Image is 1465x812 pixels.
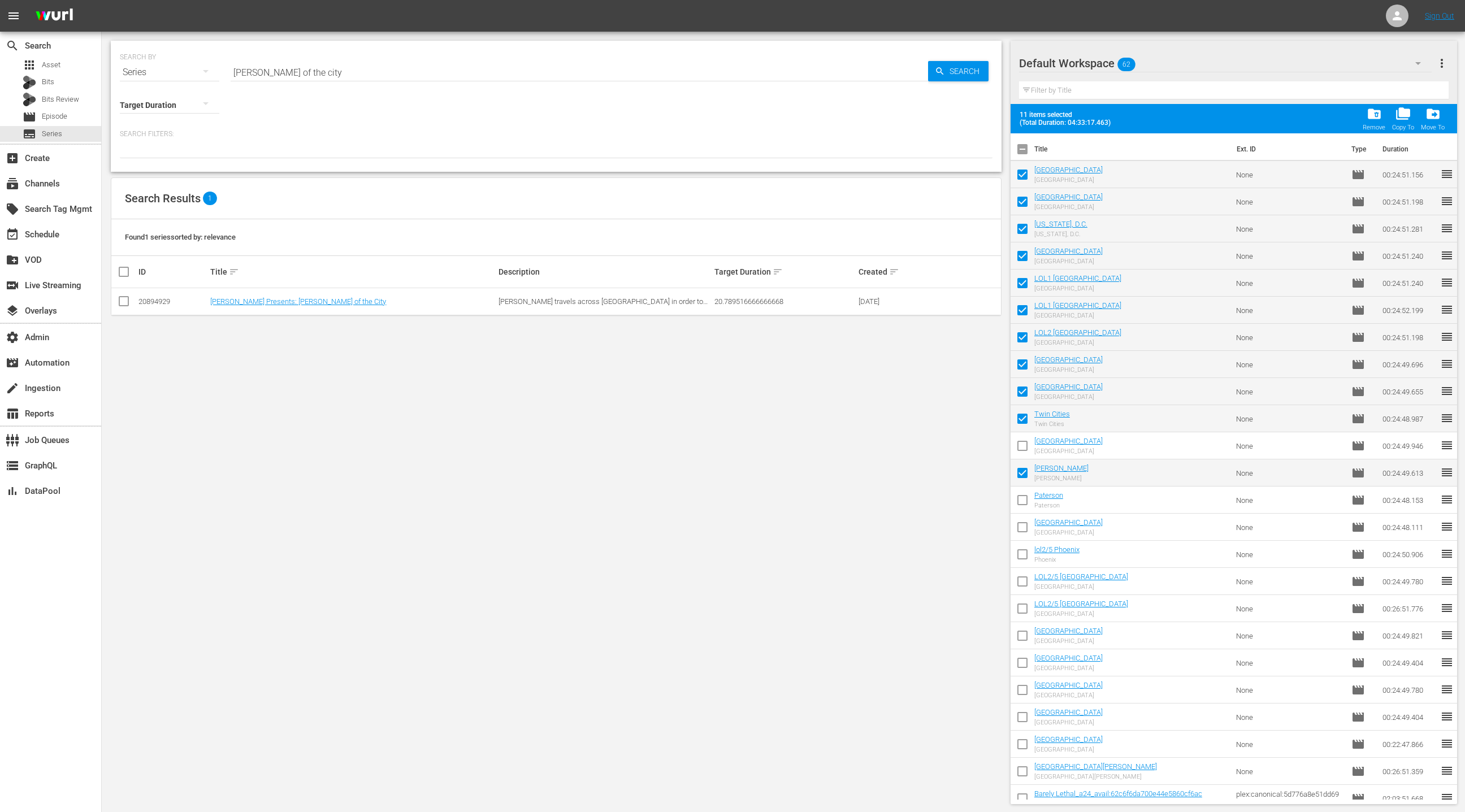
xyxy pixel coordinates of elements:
span: sort [229,267,239,277]
a: LOL1 [GEOGRAPHIC_DATA] [1034,301,1121,310]
td: 00:24:49.780 [1378,676,1440,704]
div: [GEOGRAPHIC_DATA] [1034,285,1121,292]
div: Bits Review [23,93,36,106]
td: None [1232,514,1347,541]
td: 00:22:47.866 [1378,731,1440,758]
a: [GEOGRAPHIC_DATA] [1034,627,1103,635]
span: Episode [1351,385,1365,398]
div: [GEOGRAPHIC_DATA] [1034,610,1128,618]
td: 00:24:48.987 [1378,405,1440,432]
span: folder_delete [1367,106,1382,121]
div: Remove [1363,124,1385,131]
td: None [1232,432,1347,459]
a: [GEOGRAPHIC_DATA] [1034,247,1103,255]
span: Episode [1351,710,1365,724]
a: [GEOGRAPHIC_DATA] [1034,654,1103,662]
a: [GEOGRAPHIC_DATA] [1034,383,1103,391]
a: [PERSON_NAME] Presents: [PERSON_NAME] of the City [210,297,386,306]
div: [GEOGRAPHIC_DATA] [1034,637,1103,645]
span: Live Streaming [6,279,19,292]
span: Episode [1351,168,1365,181]
span: Episode [1351,683,1365,697]
span: Episode [1351,276,1365,290]
td: 00:24:49.655 [1378,378,1440,405]
div: Default Workspace [1019,47,1432,79]
th: Ext. ID [1230,133,1345,165]
div: [GEOGRAPHIC_DATA][PERSON_NAME] [1034,773,1157,780]
span: Channels [6,177,19,190]
td: 00:24:48.111 [1378,514,1440,541]
p: Search Filters: [120,129,992,139]
div: [GEOGRAPHIC_DATA] [1034,448,1103,455]
td: None [1232,649,1347,676]
span: sort [773,267,783,277]
td: None [1232,405,1347,432]
td: None [1232,568,1347,595]
th: Type [1345,133,1376,165]
span: reorder [1440,520,1454,533]
td: 00:26:51.776 [1378,595,1440,622]
span: Found 1 series sorted by: relevance [125,233,236,241]
td: None [1232,324,1347,351]
a: [US_STATE], D.C. [1034,220,1087,228]
td: 02:03:51.668 [1378,785,1440,812]
div: [GEOGRAPHIC_DATA] [1034,176,1103,184]
div: [GEOGRAPHIC_DATA] [1034,692,1103,699]
td: 00:24:49.780 [1378,568,1440,595]
span: Episode [1351,575,1365,588]
td: 00:24:51.198 [1378,188,1440,215]
div: Phoenix [1034,556,1080,563]
span: reorder [1440,791,1454,805]
a: [PERSON_NAME] [1034,464,1089,472]
span: [PERSON_NAME] travels across [GEOGRAPHIC_DATA] in order to learn about the comedy scenes in citie... [499,297,708,314]
a: [GEOGRAPHIC_DATA] [1034,355,1103,364]
td: None [1232,188,1347,215]
span: Schedule [6,228,19,241]
a: LOL1 [GEOGRAPHIC_DATA] [1034,274,1121,283]
span: reorder [1440,764,1454,778]
span: reorder [1440,330,1454,344]
span: reorder [1440,737,1454,750]
span: drive_file_move [1425,106,1441,121]
button: Remove [1359,103,1389,134]
div: Bits [23,76,36,89]
div: [GEOGRAPHIC_DATA] [1034,366,1103,374]
span: reorder [1440,710,1454,723]
span: Search Results [125,192,201,205]
span: DataPool [6,484,19,498]
div: [GEOGRAPHIC_DATA] [1034,583,1128,590]
span: Bits Review [42,94,79,105]
span: Search [945,61,989,81]
th: Title [1034,133,1230,165]
td: 00:24:50.906 [1378,541,1440,568]
a: [GEOGRAPHIC_DATA] [1034,518,1103,527]
span: Job Queues [6,433,19,447]
span: Episode [1351,737,1365,751]
td: None [1232,676,1347,704]
span: Automation [6,356,19,370]
td: None [1232,487,1347,514]
span: Episode [1351,331,1365,344]
a: [GEOGRAPHIC_DATA] [1034,681,1103,689]
span: reorder [1440,683,1454,696]
div: [GEOGRAPHIC_DATA] [1034,746,1103,753]
span: reorder [1440,249,1454,262]
span: Asset [42,59,60,71]
button: Search [928,61,989,81]
td: 00:24:49.404 [1378,649,1440,676]
span: 11 items selected [1020,111,1116,119]
td: None [1232,297,1347,324]
span: sort [889,267,899,277]
td: 00:24:49.821 [1378,622,1440,649]
div: Copy To [1392,124,1414,131]
a: Sign Out [1425,11,1454,20]
button: more_vert [1435,50,1449,77]
td: None [1232,270,1347,297]
span: Episode [1351,195,1365,209]
a: Barely Lethal_a24_avail:62c6f6da700e44e5860cf6ac [1034,789,1202,798]
span: Episode [1351,520,1365,534]
span: Episode [1351,792,1365,805]
span: Ingestion [6,381,19,395]
span: Move Item To Workspace [1418,103,1448,134]
div: [GEOGRAPHIC_DATA] [1034,393,1103,401]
